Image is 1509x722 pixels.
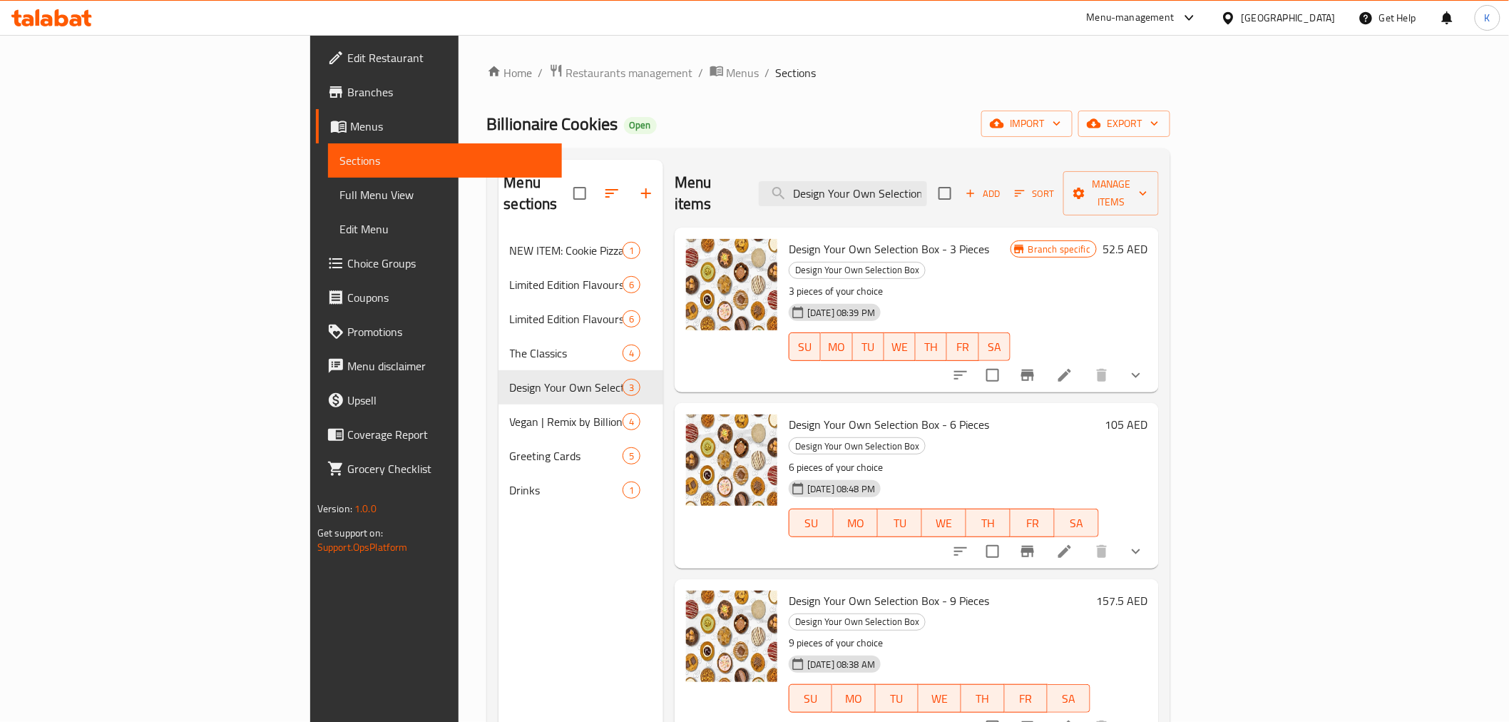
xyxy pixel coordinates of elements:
[510,413,623,430] div: Vegan | Remix by Billionaire Cookies
[624,119,657,131] span: Open
[623,449,640,463] span: 5
[916,332,947,361] button: TH
[623,482,640,499] div: items
[316,280,562,315] a: Coupons
[1063,171,1159,215] button: Manage items
[487,63,1171,82] nav: breadcrumb
[1048,684,1090,713] button: SA
[978,360,1008,390] span: Select to update
[317,499,352,518] span: Version:
[1127,543,1145,560] svg: Show Choices
[623,379,640,396] div: items
[510,310,623,327] div: Limited Edition Flavours
[686,591,777,682] img: Design Your Own Selection Box - 9 Pieces
[789,437,926,454] div: Design Your Own Selection Box
[686,415,777,506] img: Design Your Own Selection Box - 6 Pieces
[943,358,978,392] button: sort-choices
[789,634,1090,652] p: 9 pieces of your choice
[963,185,1002,202] span: Add
[967,688,998,709] span: TH
[347,392,551,409] span: Upsell
[802,658,881,671] span: [DATE] 08:38 AM
[1016,513,1049,534] span: FR
[789,614,925,630] span: Design Your Own Selection Box
[623,413,640,430] div: items
[498,268,664,302] div: Limited Edition Flavours6
[876,684,919,713] button: TU
[789,262,926,279] div: Design Your Own Selection Box
[1060,513,1093,534] span: SA
[789,262,925,278] span: Design Your Own Selection Box
[510,379,623,396] span: Design Your Own Selection Box
[316,417,562,452] a: Coverage Report
[789,332,821,361] button: SU
[710,63,759,82] a: Menus
[789,590,989,611] span: Design Your Own Selection Box - 9 Pieces
[1005,684,1048,713] button: FR
[498,405,664,439] div: Vegan | Remix by Billionaire Cookies4
[498,439,664,473] div: Greeting Cards5
[675,172,742,215] h2: Menu items
[924,688,956,709] span: WE
[510,447,623,464] span: Greeting Cards
[339,220,551,238] span: Edit Menu
[623,310,640,327] div: items
[498,302,664,336] div: Limited Edition Flavours6
[919,684,961,713] button: WE
[884,513,916,534] span: TU
[316,452,562,486] a: Grocery Checklist
[1087,9,1175,26] div: Menu-management
[316,383,562,417] a: Upsell
[1103,239,1147,259] h6: 52.5 AED
[347,460,551,477] span: Grocery Checklist
[834,509,878,537] button: MO
[795,337,815,357] span: SU
[993,115,1061,133] span: import
[317,538,408,556] a: Support.OpsPlatform
[972,513,1005,534] span: TH
[498,233,664,268] div: NEW ITEM: Cookie Pizza1
[1242,10,1336,26] div: [GEOGRAPHIC_DATA]
[316,41,562,75] a: Edit Restaurant
[347,83,551,101] span: Branches
[1090,115,1159,133] span: export
[623,484,640,497] span: 1
[947,332,978,361] button: FR
[510,242,623,259] span: NEW ITEM: Cookie Pizza
[317,524,383,542] span: Get support on:
[789,614,926,631] div: Design Your Own Selection Box
[1011,358,1045,392] button: Branch-specific-item
[1011,183,1058,205] button: Sort
[1023,243,1096,256] span: Branch specific
[1053,688,1085,709] span: SA
[1085,534,1119,569] button: delete
[339,152,551,169] span: Sections
[795,513,828,534] span: SU
[960,183,1006,205] span: Add item
[853,332,884,361] button: TU
[789,459,1099,477] p: 6 pieces of your choice
[629,176,663,210] button: Add section
[623,242,640,259] div: items
[789,414,989,435] span: Design Your Own Selection Box - 6 Pieces
[354,499,377,518] span: 1.0.0
[795,688,827,709] span: SU
[350,118,551,135] span: Menus
[1127,367,1145,384] svg: Show Choices
[510,345,623,362] span: The Classics
[623,278,640,292] span: 6
[624,117,657,134] div: Open
[838,688,869,709] span: MO
[776,64,817,81] span: Sections
[347,323,551,340] span: Promotions
[966,509,1011,537] button: TH
[487,108,618,140] span: Billionaire Cookies
[623,276,640,293] div: items
[1119,358,1153,392] button: show more
[1105,415,1147,434] h6: 105 AED
[1015,185,1054,202] span: Sort
[1011,509,1055,537] button: FR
